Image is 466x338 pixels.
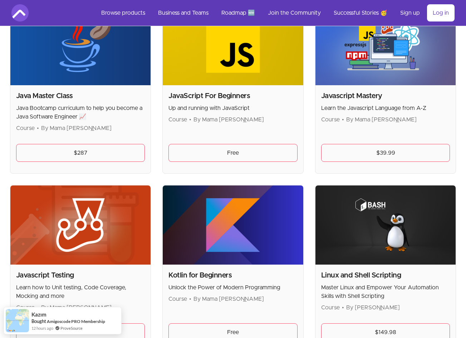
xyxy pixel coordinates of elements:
[60,325,83,331] a: ProveSource
[342,305,344,310] span: •
[95,4,151,21] a: Browse products
[321,305,340,310] span: Course
[41,305,112,310] span: By Mama [PERSON_NAME]
[10,6,151,85] img: Product image for Java Master Class
[315,6,456,85] img: Product image for Javascript Mastery
[168,91,298,101] h2: JavaScript For Beginners
[193,117,264,122] span: By Mama [PERSON_NAME]
[37,305,39,310] span: •
[16,305,35,310] span: Course
[346,117,417,122] span: By Mama [PERSON_NAME]
[16,144,145,162] a: $287
[10,185,151,265] img: Product image for Javascript Testing
[342,117,344,122] span: •
[168,117,187,122] span: Course
[95,4,455,21] nav: Main
[152,4,214,21] a: Business and Teams
[394,4,426,21] a: Sign up
[189,296,191,302] span: •
[262,4,327,21] a: Join the Community
[16,91,145,101] h2: Java Master Class
[31,312,46,318] span: Kazım
[193,296,264,302] span: By Mama [PERSON_NAME]
[6,309,29,332] img: provesource social proof notification image
[321,104,450,112] p: Learn the Javascript Language from A-Z
[31,318,46,324] span: Bought
[168,283,298,292] p: Unlock the Power of Modern Programming
[315,185,456,265] img: Product image for Linux and Shell Scripting
[189,117,191,122] span: •
[47,319,105,324] a: Amigoscode PRO Membership
[37,125,39,131] span: •
[16,125,35,131] span: Course
[31,325,53,331] span: 12 hours ago
[168,104,298,112] p: Up and running with JavaScript
[168,144,298,162] a: Free
[346,305,400,310] span: By [PERSON_NAME]
[321,144,450,162] a: $39.99
[321,283,450,300] p: Master Linux and Empower Your Automation Skills with Shell Scripting
[321,117,340,122] span: Course
[168,296,187,302] span: Course
[216,4,261,21] a: Roadmap 🆕
[427,4,455,21] a: Log in
[321,91,450,101] h2: Javascript Mastery
[168,270,298,280] h2: Kotlin for Beginners
[16,270,145,280] h2: Javascript Testing
[321,270,450,280] h2: Linux and Shell Scripting
[16,104,145,121] p: Java Bootcamp curriculum to help you become a Java Software Engineer 📈
[328,4,393,21] a: Successful Stories 🥳
[11,4,29,21] img: Amigoscode logo
[163,185,303,265] img: Product image for Kotlin for Beginners
[16,283,145,300] p: Learn how to Unit testing, Code Coverage, Mocking and more
[41,125,112,131] span: By Mama [PERSON_NAME]
[163,6,303,85] img: Product image for JavaScript For Beginners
